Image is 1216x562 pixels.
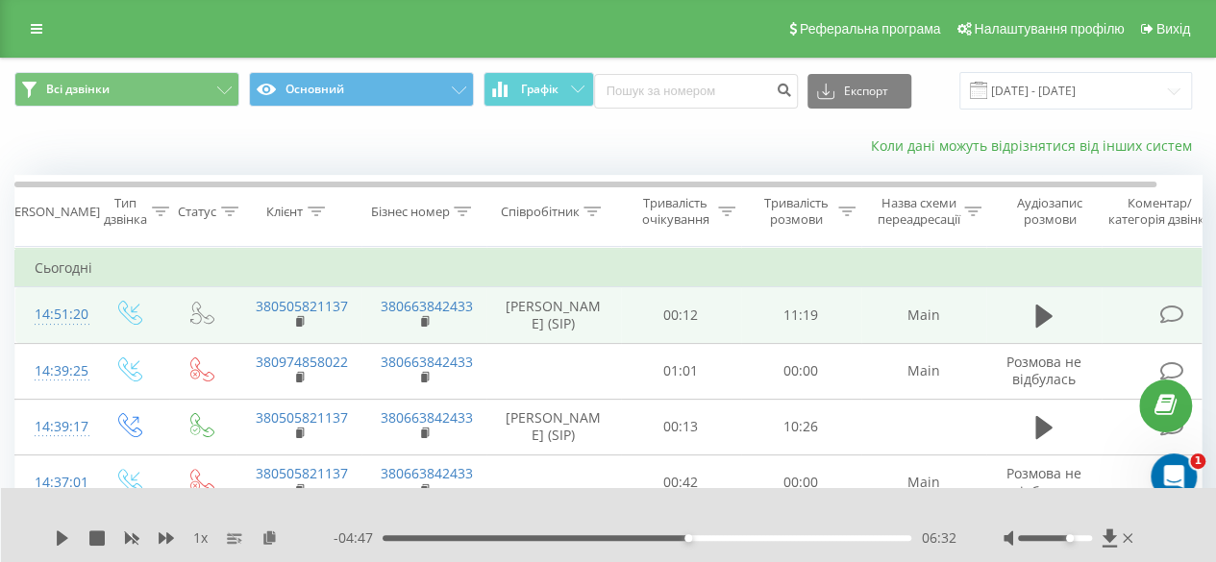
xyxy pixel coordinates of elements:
a: 380663842433 [381,408,473,427]
span: Всі дзвінки [46,82,110,97]
input: Пошук за номером [594,74,798,109]
div: Клієнт [266,204,303,220]
button: Основний [249,72,474,107]
button: Всі дзвінки [14,72,239,107]
td: [PERSON_NAME] (SIP) [486,287,621,343]
td: 00:12 [621,287,741,343]
div: Тривалість розмови [757,195,833,228]
span: Реферальна програма [800,21,941,37]
div: 14:51:20 [35,296,73,333]
td: 00:00 [741,343,861,399]
span: Вихід [1156,21,1190,37]
div: Бізнес номер [370,204,449,220]
td: 00:42 [621,454,741,510]
span: 06:32 [921,528,955,548]
div: Статус [178,204,216,220]
div: 14:37:01 [35,464,73,501]
button: Графік [484,72,594,107]
a: 380505821137 [256,297,348,315]
td: 11:19 [741,287,861,343]
iframe: Intercom live chat [1151,453,1197,500]
td: [PERSON_NAME] (SIP) [486,399,621,454]
span: Графік [521,83,558,96]
td: 00:13 [621,399,741,454]
td: Main [861,287,986,343]
span: 1 [1190,453,1205,469]
td: Main [861,343,986,399]
td: 00:00 [741,454,861,510]
div: Accessibility label [1066,534,1074,542]
a: 380505821137 [256,408,348,427]
a: 380663842433 [381,464,473,482]
div: 14:39:25 [35,353,73,390]
td: 01:01 [621,343,741,399]
td: 10:26 [741,399,861,454]
a: 380505821137 [256,464,348,482]
a: 380974858022 [256,353,348,371]
a: 380663842433 [381,353,473,371]
div: [PERSON_NAME] [3,204,100,220]
span: Налаштування профілю [974,21,1124,37]
div: Аудіозапис розмови [1003,195,1096,228]
span: - 04:47 [334,528,383,548]
div: Коментар/категорія дзвінка [1104,195,1216,228]
div: Тип дзвінка [104,195,147,228]
button: Експорт [807,74,911,109]
span: Розмова не відбулась [1006,353,1081,388]
a: Коли дані можуть відрізнятися вiд інших систем [871,136,1202,155]
div: Назва схеми переадресації [877,195,959,228]
span: Розмова не відбулась [1006,464,1081,500]
div: Тривалість очікування [637,195,713,228]
a: 380663842433 [381,297,473,315]
div: Accessibility label [684,534,692,542]
div: 14:39:17 [35,408,73,446]
div: Співробітник [500,204,579,220]
span: 1 x [193,528,208,548]
td: Main [861,454,986,510]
